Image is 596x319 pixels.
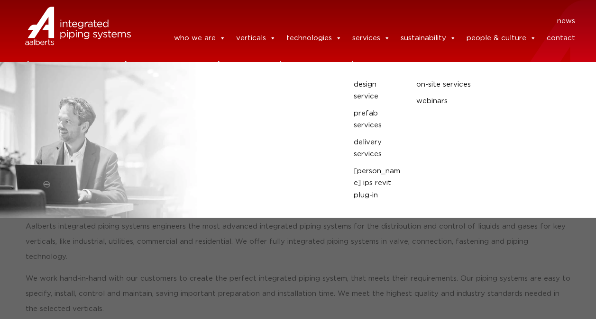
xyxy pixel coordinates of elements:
a: sustainability [401,29,456,48]
a: design service [354,79,402,103]
a: technologies [286,29,342,48]
a: people & culture [467,29,536,48]
a: verticals [236,29,276,48]
a: [PERSON_NAME] IPS Revit plug-in [354,165,402,202]
nav: Menu [145,14,576,29]
a: news [557,14,575,29]
a: webinars [416,95,497,107]
a: delivery services [354,136,402,160]
a: contact [547,29,575,48]
p: We work hand-in-hand with our customers to create the perfect integrated piping system, that meet... [26,271,571,317]
a: services [352,29,390,48]
a: on-site services [416,79,497,91]
a: prefab services [354,107,402,132]
a: who we are [174,29,226,48]
p: Aalberts integrated piping systems engineers the most advanced integrated piping systems for the ... [26,219,571,265]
